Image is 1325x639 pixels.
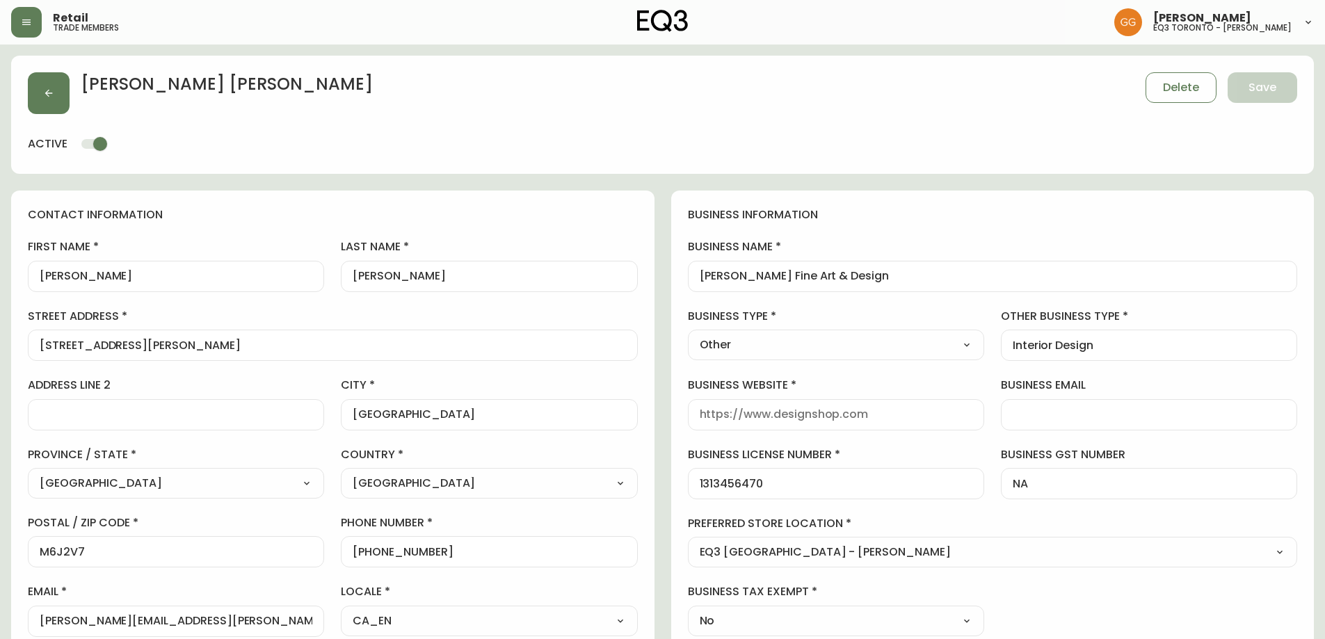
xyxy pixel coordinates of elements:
label: country [341,447,637,462]
label: business license number [688,447,984,462]
h5: eq3 toronto - [PERSON_NAME] [1153,24,1292,32]
label: city [341,378,637,393]
h4: active [28,136,67,152]
span: [PERSON_NAME] [1153,13,1251,24]
label: business tax exempt [688,584,984,599]
label: street address [28,309,638,324]
label: preferred store location [688,516,1298,531]
h4: contact information [28,207,638,223]
input: https://www.designshop.com [700,408,972,421]
span: Delete [1163,80,1199,95]
img: dbfc93a9366efef7dcc9a31eef4d00a7 [1114,8,1142,36]
label: business type [688,309,984,324]
label: locale [341,584,637,599]
h5: trade members [53,24,119,32]
label: province / state [28,447,324,462]
label: business email [1001,378,1297,393]
label: phone number [341,515,637,531]
img: logo [637,10,689,32]
label: address line 2 [28,378,324,393]
label: first name [28,239,324,254]
h2: [PERSON_NAME] [PERSON_NAME] [81,72,373,103]
label: last name [341,239,637,254]
span: Retail [53,13,88,24]
button: Delete [1146,72,1216,103]
label: email [28,584,324,599]
label: business website [688,378,984,393]
label: business gst number [1001,447,1297,462]
h4: business information [688,207,1298,223]
label: other business type [1001,309,1297,324]
label: postal / zip code [28,515,324,531]
label: business name [688,239,1298,254]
